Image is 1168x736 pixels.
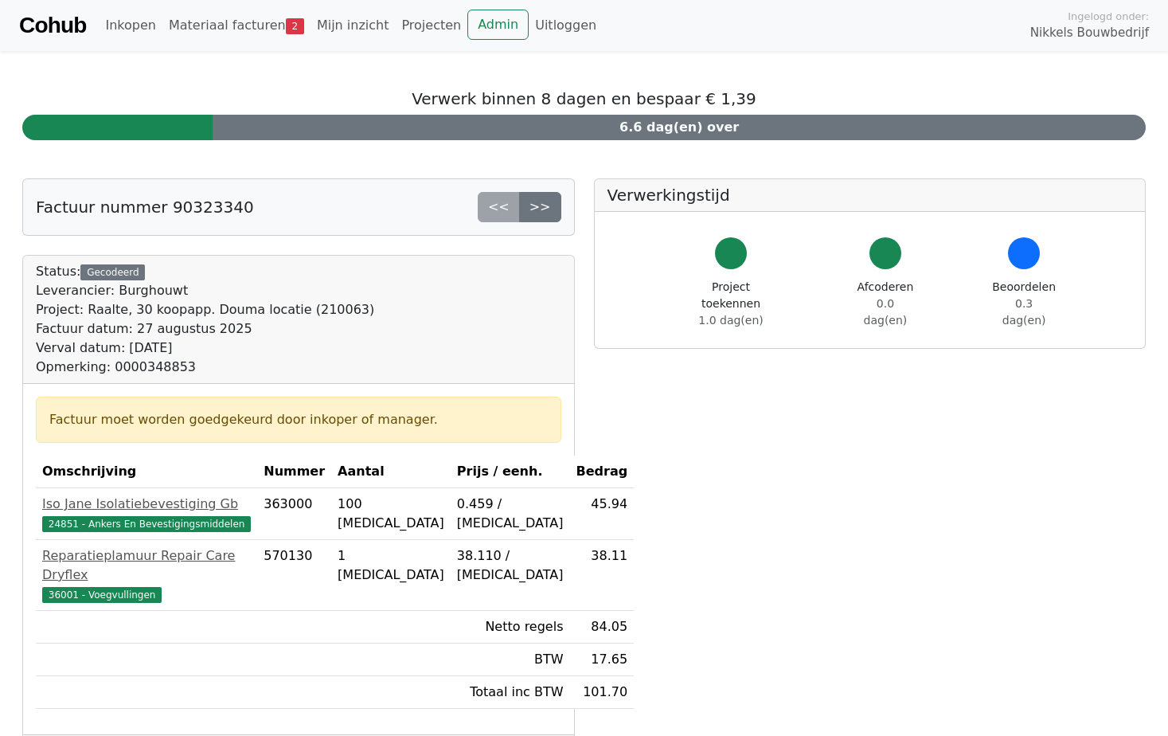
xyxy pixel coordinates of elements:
[99,10,162,41] a: Inkopen
[569,611,634,644] td: 84.05
[257,456,331,488] th: Nummer
[569,456,634,488] th: Bedrag
[331,456,451,488] th: Aantal
[1068,9,1149,24] span: Ingelogd onder:
[22,89,1146,108] h5: Verwerk binnen 8 dagen en bespaar € 1,39
[451,644,570,676] td: BTW
[569,540,634,611] td: 38.11
[42,546,251,585] div: Reparatieplamuur Repair Care Dryflex
[467,10,529,40] a: Admin
[36,456,257,488] th: Omschrijving
[36,281,374,300] div: Leverancier: Burghouwt
[607,186,1133,205] h5: Verwerkingstijd
[36,198,254,217] h5: Factuur nummer 90323340
[36,358,374,377] div: Opmerking: 0000348853
[684,279,779,329] div: Project toekennen
[457,495,564,533] div: 0.459 / [MEDICAL_DATA]
[338,546,444,585] div: 1 [MEDICAL_DATA]
[855,279,916,329] div: Afcoderen
[49,410,548,429] div: Factuur moet worden goedgekeurd door inkoper of manager.
[36,300,374,319] div: Project: Raalte, 30 koopapp. Douma locatie (210063)
[162,10,311,41] a: Materiaal facturen2
[257,540,331,611] td: 570130
[42,495,251,514] div: Iso Jane Isolatiebevestiging Gb
[1030,24,1149,42] span: Nikkels Bouwbedrijf
[42,516,251,532] span: 24851 - Ankers En Bevestigingsmiddelen
[80,264,145,280] div: Gecodeerd
[42,495,251,533] a: Iso Jane Isolatiebevestiging Gb24851 - Ankers En Bevestigingsmiddelen
[992,279,1056,329] div: Beoordelen
[36,319,374,339] div: Factuur datum: 27 augustus 2025
[42,587,162,603] span: 36001 - Voegvullingen
[19,6,86,45] a: Cohub
[213,115,1146,140] div: 6.6 dag(en) over
[451,611,570,644] td: Netto regels
[395,10,467,41] a: Projecten
[864,297,908,327] span: 0.0 dag(en)
[451,456,570,488] th: Prijs / eenh.
[36,262,374,377] div: Status:
[36,339,374,358] div: Verval datum: [DATE]
[569,488,634,540] td: 45.94
[529,10,603,41] a: Uitloggen
[257,488,331,540] td: 363000
[338,495,444,533] div: 100 [MEDICAL_DATA]
[311,10,396,41] a: Mijn inzicht
[42,546,251,604] a: Reparatieplamuur Repair Care Dryflex36001 - Voegvullingen
[519,192,561,222] a: >>
[457,546,564,585] div: 38.110 / [MEDICAL_DATA]
[569,644,634,676] td: 17.65
[1002,297,1046,327] span: 0.3 dag(en)
[451,676,570,709] td: Totaal inc BTW
[286,18,304,34] span: 2
[569,676,634,709] td: 101.70
[698,314,763,327] span: 1.0 dag(en)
